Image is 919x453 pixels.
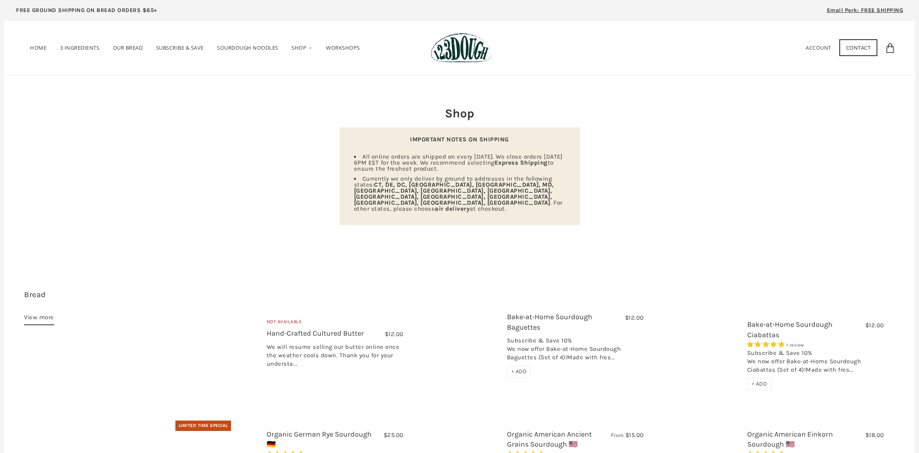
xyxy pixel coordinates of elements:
span: $12.00 [385,330,404,338]
a: Bake-at-Home Sourdough Baguettes [416,302,501,388]
a: FREE GROUND SHIPPING ON BREAD ORDERS $65+ [4,4,169,21]
h2: Shop [340,105,580,122]
span: 3 Ingredients [60,44,100,51]
span: 5.00 stars [747,341,786,348]
span: Our Bread [113,44,143,51]
a: Hand-Crafted Cultured Butter [175,289,261,401]
div: Limited Time Special [175,421,231,431]
div: + ADD [507,366,531,378]
h3: 13 items [24,289,169,312]
a: Subscribe & Save [150,33,210,62]
a: Hand-Crafted Cultured Butter [267,329,364,338]
span: Currently we only deliver by ground to addresses in the following states: . For other states, ple... [354,175,563,212]
a: Bake-at-Home Sourdough Ciabattas [656,328,741,382]
strong: IMPORTANT NOTES ON SHIPPING [410,136,509,143]
span: Subscribe & Save [156,44,204,51]
a: Organic American Einkorn Sourdough 🇺🇸 [747,430,833,449]
strong: CT, DE, DC, [GEOGRAPHIC_DATA], [GEOGRAPHIC_DATA], MD, [GEOGRAPHIC_DATA], [GEOGRAPHIC_DATA], [GEOG... [354,181,554,206]
a: Our Bread [107,33,149,62]
div: Subscribe & Save 10% We now offer Bake-at-Home Sourdough Ciabattas (Set of 4)!Made with fres... [747,349,884,378]
a: View more [24,312,54,325]
strong: Express Shipping [495,159,548,166]
a: Bread [24,290,46,299]
div: + ADD [747,378,772,390]
span: Workshops [326,44,360,51]
a: 3 Ingredients [54,33,106,62]
a: Workshops [320,33,366,62]
a: Contact [839,39,878,56]
div: Not Available [267,318,404,329]
span: + ADD [511,368,527,375]
span: 1 review [786,342,804,348]
strong: air delivery [435,205,470,212]
div: We will resume selling our butter online once the weather cools down. Thank you for your understa... [267,343,404,372]
span: $12.00 [865,322,884,329]
span: From [611,432,623,439]
a: Organic German Rye Sourdough 🇩🇪 [267,430,372,449]
a: Bake-at-Home Sourdough Ciabattas [747,320,833,339]
p: FREE GROUND SHIPPING ON BREAD ORDERS $65+ [16,6,157,15]
span: $12.00 [625,314,644,321]
a: Home [24,33,52,62]
a: SOURDOUGH NOODLES [211,33,284,62]
span: + ADD [752,381,767,387]
span: $25.00 [384,431,404,439]
a: Email Perk: FREE SHIPPING [815,4,915,21]
a: Bake-at-Home Sourdough Baguettes [507,312,592,331]
span: $15.00 [625,431,644,439]
span: Email Perk: FREE SHIPPING [827,7,903,14]
a: Account [806,44,831,51]
nav: Primary [24,33,366,63]
span: SOURDOUGH NOODLES [217,44,278,51]
div: Subscribe & Save 10% We now offer Bake-at-Home Sourdough Baguettes (Set of 4)!Made with fres... [507,336,644,366]
span: Shop [292,44,306,51]
span: Home [30,44,46,51]
img: 123Dough Bakery [431,33,492,63]
a: Shop [286,33,319,63]
span: $18.00 [865,431,884,439]
a: Organic American Ancient Grains Sourdough 🇺🇸 [507,430,592,449]
span: All online orders are shipped on every [DATE]. We close orders [DATE] 6PM EST for the week. We re... [354,153,563,172]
